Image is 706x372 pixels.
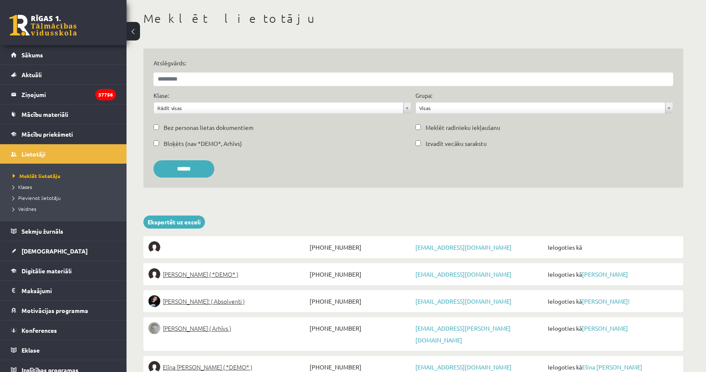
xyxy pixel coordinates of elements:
[582,324,628,332] a: [PERSON_NAME]
[163,268,238,280] span: [PERSON_NAME] ( *DEMO* )
[307,241,413,253] span: [PHONE_NUMBER]
[13,172,118,180] a: Meklēt lietotāju
[22,307,88,314] span: Motivācijas programma
[148,322,307,334] a: [PERSON_NAME] ( Arhīvs )
[11,340,116,360] a: Eklase
[13,205,118,213] a: Veidnes
[22,150,46,158] span: Lietotāji
[22,130,73,138] span: Mācību priekšmeti
[22,281,116,300] legend: Maksājumi
[307,268,413,280] span: [PHONE_NUMBER]
[13,194,118,202] a: Pievienot lietotāju
[11,301,116,320] a: Motivācijas programma
[13,183,32,190] span: Klases
[95,89,116,100] i: 37756
[148,268,160,280] img: Elīna Elizabete Ancveriņa
[546,241,678,253] span: Ielogoties kā
[415,270,512,278] a: [EMAIL_ADDRESS][DOMAIN_NAME]
[307,295,413,307] span: [PHONE_NUMBER]
[22,71,42,78] span: Aktuāli
[22,267,72,275] span: Digitālie materiāli
[148,295,160,307] img: Sofija Anrio-Karlauska!
[9,15,77,36] a: Rīgas 1. Tālmācības vidusskola
[154,59,673,67] label: Atslēgvārds:
[22,247,88,255] span: [DEMOGRAPHIC_DATA]
[415,297,512,305] a: [EMAIL_ADDRESS][DOMAIN_NAME]
[143,11,683,26] h1: Meklēt lietotāju
[415,91,432,100] label: Grupa:
[582,297,630,305] a: [PERSON_NAME]!
[307,322,413,334] span: [PHONE_NUMBER]
[546,268,678,280] span: Ielogoties kā
[22,111,68,118] span: Mācību materiāli
[11,321,116,340] a: Konferences
[11,65,116,84] a: Aktuāli
[11,45,116,65] a: Sākums
[13,183,118,191] a: Klases
[148,268,307,280] a: [PERSON_NAME] ( *DEMO* )
[416,102,673,113] a: Visas
[22,51,43,59] span: Sākums
[163,295,245,307] span: [PERSON_NAME]! ( Absolventi )
[13,173,60,179] span: Meklēt lietotāju
[164,123,253,132] label: Bez personas lietas dokumentiem
[11,105,116,124] a: Mācību materiāli
[582,363,642,371] a: Elīna [PERSON_NAME]
[415,324,511,344] a: [EMAIL_ADDRESS][PERSON_NAME][DOMAIN_NAME]
[22,227,63,235] span: Sekmju žurnāls
[13,205,36,212] span: Veidnes
[546,322,678,334] span: Ielogoties kā
[415,363,512,371] a: [EMAIL_ADDRESS][DOMAIN_NAME]
[157,102,400,113] span: Rādīt visas
[22,85,116,104] legend: Ziņojumi
[11,241,116,261] a: [DEMOGRAPHIC_DATA]
[419,102,662,113] span: Visas
[22,346,40,354] span: Eklase
[164,139,242,148] label: Bloķēts (nav *DEMO*, Arhīvs)
[22,326,57,334] span: Konferences
[13,194,61,201] span: Pievienot lietotāju
[546,295,678,307] span: Ielogoties kā
[154,91,169,100] label: Klase:
[11,124,116,144] a: Mācību priekšmeti
[11,221,116,241] a: Sekmju žurnāls
[11,261,116,280] a: Digitālie materiāli
[582,270,628,278] a: [PERSON_NAME]
[426,139,487,148] label: Izvadīt vecāku sarakstu
[154,102,411,113] a: Rādīt visas
[11,281,116,300] a: Maksājumi
[143,216,205,229] a: Eksportēt uz exceli
[426,123,500,132] label: Meklēt radinieku iekļaušanu
[148,295,307,307] a: [PERSON_NAME]! ( Absolventi )
[11,144,116,164] a: Lietotāji
[415,243,512,251] a: [EMAIL_ADDRESS][DOMAIN_NAME]
[11,85,116,104] a: Ziņojumi37756
[163,322,231,334] span: [PERSON_NAME] ( Arhīvs )
[148,322,160,334] img: Lelde Braune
